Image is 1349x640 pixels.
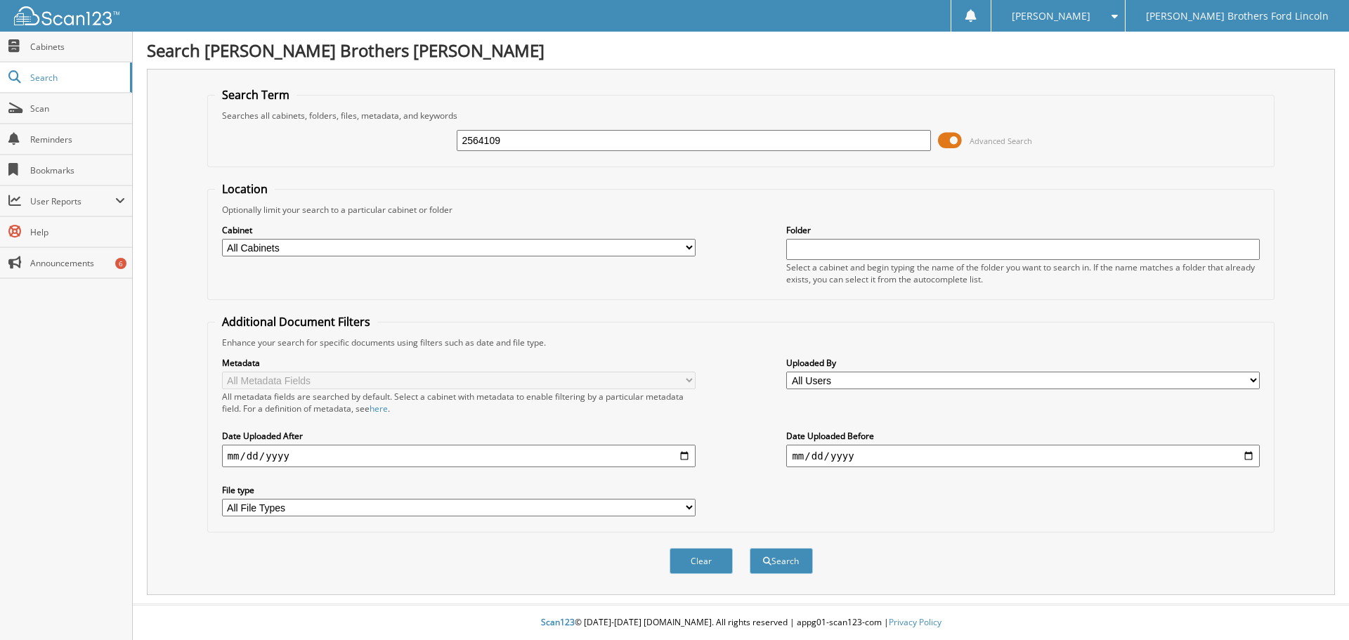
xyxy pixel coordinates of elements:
[30,133,125,145] span: Reminders
[786,430,1260,442] label: Date Uploaded Before
[222,484,696,496] label: File type
[1146,12,1329,20] span: [PERSON_NAME] Brothers Ford Lincoln
[30,103,125,115] span: Scan
[786,357,1260,369] label: Uploaded By
[786,445,1260,467] input: end
[215,314,377,329] legend: Additional Document Filters
[133,606,1349,640] div: © [DATE]-[DATE] [DOMAIN_NAME]. All rights reserved | appg01-scan123-com |
[30,195,115,207] span: User Reports
[750,548,813,574] button: Search
[541,616,575,628] span: Scan123
[222,224,696,236] label: Cabinet
[670,548,733,574] button: Clear
[222,391,696,414] div: All metadata fields are searched by default. Select a cabinet with metadata to enable filtering b...
[147,39,1335,62] h1: Search [PERSON_NAME] Brothers [PERSON_NAME]
[215,110,1267,122] div: Searches all cabinets, folders, files, metadata, and keywords
[370,403,388,414] a: here
[1279,573,1349,640] iframe: Chat Widget
[30,164,125,176] span: Bookmarks
[30,41,125,53] span: Cabinets
[1012,12,1090,20] span: [PERSON_NAME]
[889,616,941,628] a: Privacy Policy
[786,224,1260,236] label: Folder
[222,430,696,442] label: Date Uploaded After
[222,357,696,369] label: Metadata
[14,6,119,25] img: scan123-logo-white.svg
[786,261,1260,285] div: Select a cabinet and begin typing the name of the folder you want to search in. If the name match...
[30,257,125,269] span: Announcements
[215,181,275,197] legend: Location
[30,72,123,84] span: Search
[215,87,296,103] legend: Search Term
[30,226,125,238] span: Help
[222,445,696,467] input: start
[215,337,1267,348] div: Enhance your search for specific documents using filters such as date and file type.
[970,136,1032,146] span: Advanced Search
[115,258,126,269] div: 6
[215,204,1267,216] div: Optionally limit your search to a particular cabinet or folder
